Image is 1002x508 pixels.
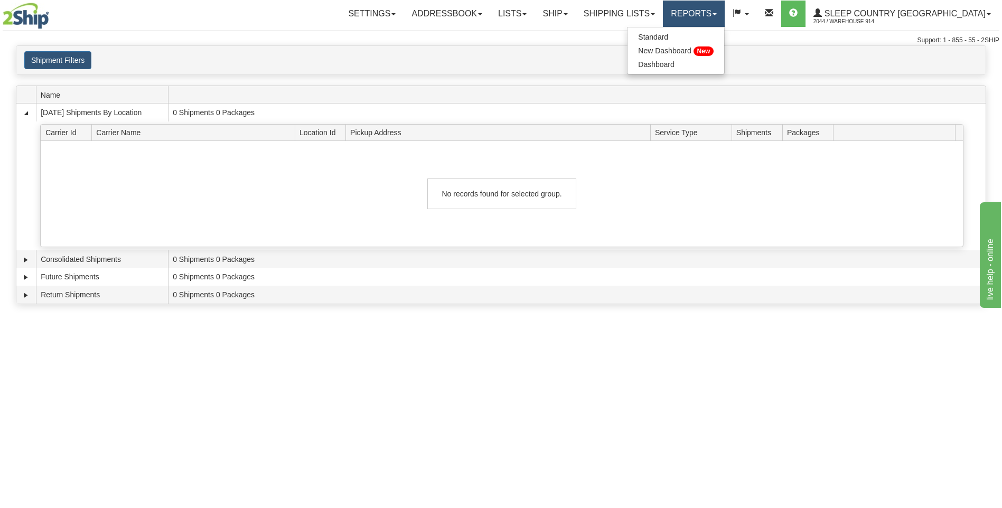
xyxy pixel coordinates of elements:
img: logo2044.jpg [3,3,49,29]
a: Collapse [21,108,31,118]
td: 0 Shipments 0 Packages [168,250,986,268]
td: 0 Shipments 0 Packages [168,286,986,304]
a: Lists [490,1,535,27]
span: Location Id [299,124,346,140]
td: [DATE] Shipments By Location [36,104,168,121]
a: Expand [21,290,31,300]
a: Expand [21,255,31,265]
td: Future Shipments [36,268,168,286]
td: Consolidated Shipments [36,250,168,268]
a: Expand [21,272,31,283]
td: Return Shipments [36,286,168,304]
span: Sleep Country [GEOGRAPHIC_DATA] [822,9,986,18]
td: 0 Shipments 0 Packages [168,268,986,286]
span: Shipments [736,124,783,140]
a: Shipping lists [576,1,663,27]
span: Name [41,87,168,103]
span: Packages [787,124,834,140]
button: Shipment Filters [24,51,91,69]
div: Support: 1 - 855 - 55 - 2SHIP [3,36,999,45]
a: Sleep Country [GEOGRAPHIC_DATA] 2044 / Warehouse 914 [806,1,999,27]
div: No records found for selected group. [427,178,576,209]
span: New [694,46,714,56]
span: Carrier Name [96,124,295,140]
span: Standard [638,33,668,41]
a: Reports [663,1,725,27]
span: Pickup Address [350,124,650,140]
a: Standard [628,30,724,44]
a: Ship [535,1,575,27]
a: Dashboard [628,58,724,71]
span: 2044 / Warehouse 914 [813,16,893,27]
a: Settings [340,1,404,27]
iframe: chat widget [978,200,1001,308]
span: Carrier Id [45,124,92,140]
span: Dashboard [638,60,675,69]
div: live help - online [8,6,98,19]
a: New Dashboard New [628,44,724,58]
a: Addressbook [404,1,490,27]
span: New Dashboard [638,46,691,55]
td: 0 Shipments 0 Packages [168,104,986,121]
span: Service Type [655,124,732,140]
